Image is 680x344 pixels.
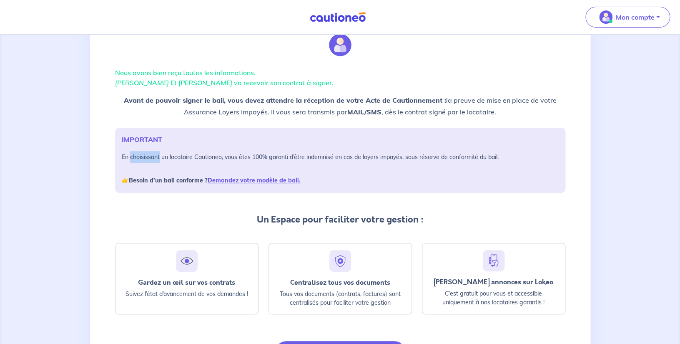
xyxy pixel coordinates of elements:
[115,68,565,88] p: Nous avons bien reçu toutes les informations.
[329,34,351,56] img: illu_account.svg
[124,96,446,104] strong: Avant de pouvoir signer le bail, vous devez attendre la réception de votre Acte de Cautionnement :
[616,12,655,22] p: Mon compte
[347,108,381,116] strong: MAIL/SMS
[599,10,612,24] img: illu_account_valid_menu.svg
[179,253,194,268] img: eye.svg
[333,253,348,268] img: security.svg
[208,177,301,184] a: Demandez votre modèle de bail.
[115,213,565,226] p: Un Espace pour faciliter votre gestion :
[429,289,558,307] p: C’est gratuit pour vous et accessible uniquement à nos locataires garantis !
[429,278,558,286] div: [PERSON_NAME] annonces sur Lokeo
[585,7,670,28] button: illu_account_valid_menu.svgMon compte
[122,135,162,144] strong: IMPORTANT
[276,278,405,286] div: Centralisez tous vos documents
[115,94,565,118] p: la preuve de mise en place de votre Assurance Loyers Impayés. Il vous sera transmis par , dès le ...
[122,151,559,186] p: En choisissant un locataire Cautioneo, vous êtes 100% garanti d’être indemnisé en cas de loyers i...
[122,290,251,298] p: Suivez l’état d’avancement de vos demandes !
[129,177,301,184] strong: Besoin d’un bail conforme ?
[276,290,405,307] p: Tous vos documents (contrats, factures) sont centralisés pour faciliter votre gestion
[306,12,369,23] img: Cautioneo
[122,278,251,286] div: Gardez un œil sur vos contrats
[486,253,501,268] img: hand-phone-blue.svg
[115,78,334,87] em: [PERSON_NAME] Et [PERSON_NAME] va recevoir son contrat à signer.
